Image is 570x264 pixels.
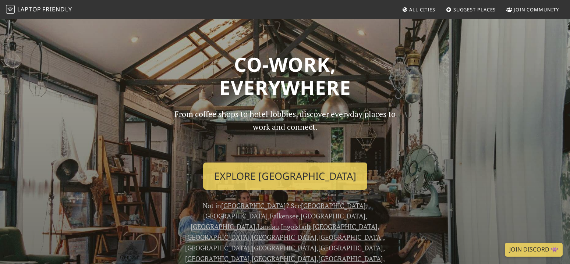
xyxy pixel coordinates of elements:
[185,254,250,263] a: [GEOGRAPHIC_DATA]
[191,222,255,231] a: [GEOGRAPHIC_DATA]
[409,6,435,13] span: All Cities
[301,211,365,220] a: [GEOGRAPHIC_DATA]
[185,233,250,242] a: [GEOGRAPHIC_DATA]
[252,243,316,252] a: [GEOGRAPHIC_DATA]
[42,5,72,13] span: Friendly
[185,243,250,252] a: [GEOGRAPHIC_DATA]
[318,243,383,252] a: [GEOGRAPHIC_DATA]
[505,243,563,257] a: Join Discord 👾
[252,233,316,242] a: [GEOGRAPHIC_DATA]
[281,222,311,231] a: Ingolstadt
[313,222,378,231] a: [GEOGRAPHIC_DATA]
[399,3,438,16] a: All Cities
[318,233,383,242] a: [GEOGRAPHIC_DATA]
[6,3,72,16] a: LaptopFriendly LaptopFriendly
[168,108,402,157] p: From coffee shops to hotel lobbies, discover everyday places to work and connect.
[47,53,524,99] h1: Co-work, Everywhere
[6,5,15,14] img: LaptopFriendly
[203,211,268,220] a: [GEOGRAPHIC_DATA]
[257,222,279,231] a: Landau
[203,163,367,190] a: Explore [GEOGRAPHIC_DATA]
[503,3,562,16] a: Join Community
[17,5,41,13] span: Laptop
[514,6,559,13] span: Join Community
[252,254,316,263] a: [GEOGRAPHIC_DATA]
[453,6,496,13] span: Suggest Places
[443,3,499,16] a: Suggest Places
[301,201,366,210] a: [GEOGRAPHIC_DATA]
[270,211,299,220] a: Falkensee
[221,201,286,210] a: [GEOGRAPHIC_DATA]
[318,254,383,263] a: [GEOGRAPHIC_DATA]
